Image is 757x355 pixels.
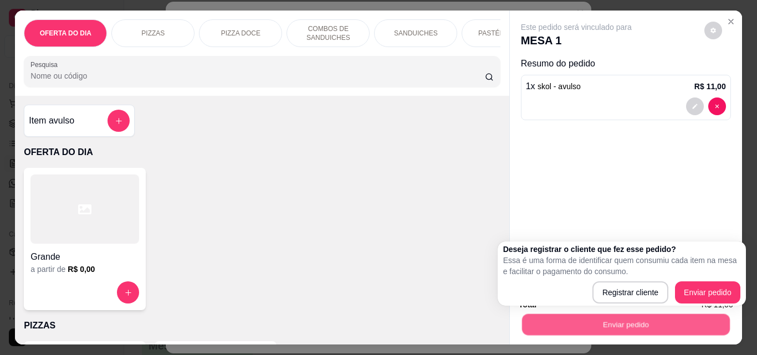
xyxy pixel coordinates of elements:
[30,250,139,264] h4: Grande
[30,70,485,81] input: Pesquisa
[503,255,740,277] p: Essa é uma forma de identificar quem consumiu cada item na mesa e facilitar o pagamento do consumo.
[108,110,130,132] button: add-separate-item
[708,97,726,115] button: decrease-product-quantity
[694,81,726,92] p: R$ 11,00
[704,22,722,39] button: decrease-product-quantity
[675,281,740,303] button: Enviar pedido
[478,29,528,38] p: PASTÉIS (14cm)
[503,244,740,255] h2: Deseja registrar o cliente que fez esse pedido?
[526,80,581,93] p: 1 x
[519,300,536,309] strong: Total
[521,22,632,33] p: Este pedido será vinculado para
[296,24,360,42] p: COMBOS DE SANDUICHES
[538,82,581,91] span: skol - avulso
[24,319,500,332] p: PIZZAS
[521,313,729,335] button: Enviar pedido
[24,146,500,159] p: OFERTA DO DIA
[521,57,731,70] p: Resumo do pedido
[68,264,95,275] h6: R$ 0,00
[592,281,668,303] button: Registrar cliente
[29,114,74,127] h4: Item avulso
[686,97,704,115] button: decrease-product-quantity
[40,29,91,38] p: OFERTA DO DIA
[30,60,62,69] label: Pesquisa
[221,29,260,38] p: PIZZA DOCE
[394,29,438,38] p: SANDUICHES
[521,33,632,48] p: MESA 1
[141,29,165,38] p: PIZZAS
[30,264,139,275] div: a partir de
[117,281,139,303] button: increase-product-quantity
[722,13,740,30] button: Close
